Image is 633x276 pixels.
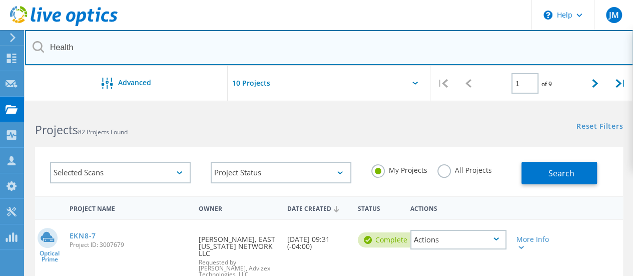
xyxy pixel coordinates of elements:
span: Advanced [118,79,151,86]
div: | [607,66,633,101]
span: Project ID: 3007679 [70,242,189,248]
div: Project Status [211,162,351,183]
span: Optical Prime [35,250,65,262]
span: JM [608,11,618,19]
a: EKN8-7 [70,232,96,239]
a: Live Optics Dashboard [10,21,118,28]
div: Complete [358,232,417,247]
div: Actions [410,230,506,249]
div: | [430,66,456,101]
div: [DATE] 09:31 (-04:00) [282,220,353,260]
div: Actions [405,198,511,217]
svg: \n [543,11,552,20]
a: Reset Filters [576,123,623,131]
span: of 9 [541,80,551,88]
div: Selected Scans [50,162,191,183]
button: Search [521,162,597,184]
div: Status [353,198,406,217]
div: Date Created [282,198,353,217]
label: My Projects [371,164,427,174]
div: Project Name [65,198,194,217]
b: Projects [35,122,78,138]
div: More Info [516,236,553,250]
div: Owner [194,198,282,217]
label: All Projects [437,164,492,174]
span: 82 Projects Found [78,128,128,136]
span: Search [548,168,574,179]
